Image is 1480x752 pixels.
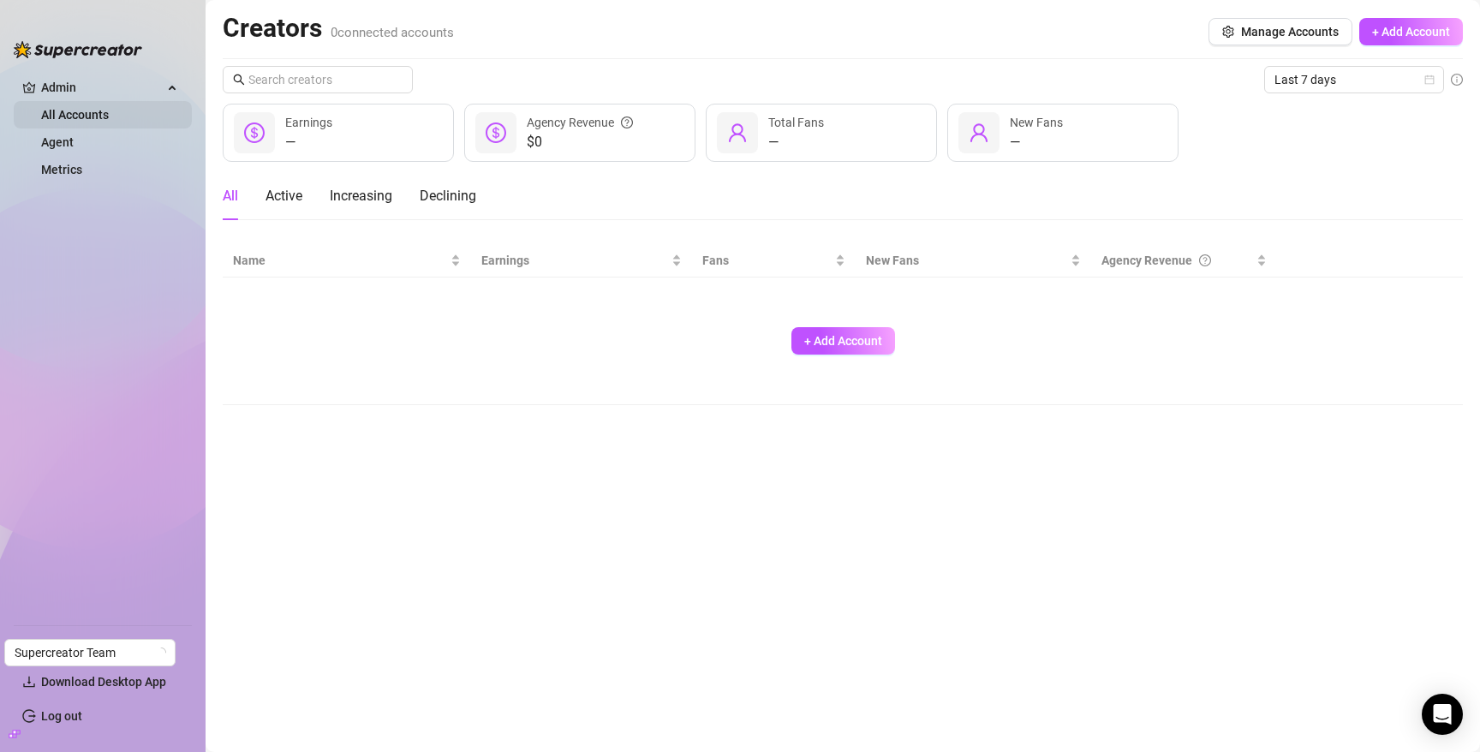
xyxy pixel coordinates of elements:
span: Earnings [285,116,332,129]
th: Earnings [471,244,692,278]
div: — [1010,132,1063,152]
span: Last 7 days [1274,67,1434,93]
span: Earnings [481,251,668,270]
span: question-circle [621,113,633,132]
div: Agency Revenue [527,113,633,132]
a: Metrics [41,163,82,176]
div: Declining [420,186,476,206]
a: Log out [41,709,82,723]
span: New Fans [1010,116,1063,129]
span: loading [154,646,168,659]
span: Total Fans [768,116,824,129]
span: dollar-circle [244,122,265,143]
a: All Accounts [41,108,109,122]
span: search [233,74,245,86]
div: Open Intercom Messenger [1422,694,1463,735]
a: Agent [41,135,74,149]
span: build [9,728,21,740]
span: user [969,122,989,143]
th: Name [223,244,471,278]
span: Supercreator Team [15,640,165,665]
img: logo-BBDzfeDw.svg [14,41,142,58]
th: Fans [692,244,856,278]
span: user [727,122,748,143]
span: Admin [41,74,163,101]
span: Name [233,251,447,270]
div: All [223,186,238,206]
div: — [768,132,824,152]
button: Manage Accounts [1208,18,1352,45]
input: Search creators [248,70,389,89]
span: info-circle [1451,74,1463,86]
span: calendar [1424,75,1435,85]
span: dollar-circle [486,122,506,143]
span: Manage Accounts [1241,25,1339,39]
span: setting [1222,26,1234,38]
span: Download Desktop App [41,675,166,689]
span: New Fans [866,251,1067,270]
button: + Add Account [791,327,895,355]
th: New Fans [856,244,1091,278]
span: crown [22,81,36,94]
div: Increasing [330,186,392,206]
span: + Add Account [804,334,882,348]
div: — [285,132,332,152]
span: + Add Account [1372,25,1450,39]
div: Agency Revenue [1101,251,1253,270]
span: $0 [527,132,633,152]
span: Fans [702,251,832,270]
button: + Add Account [1359,18,1463,45]
span: 0 connected accounts [331,25,454,40]
span: download [22,675,36,689]
h2: Creators [223,12,454,45]
span: question-circle [1199,251,1211,270]
div: Active [266,186,302,206]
